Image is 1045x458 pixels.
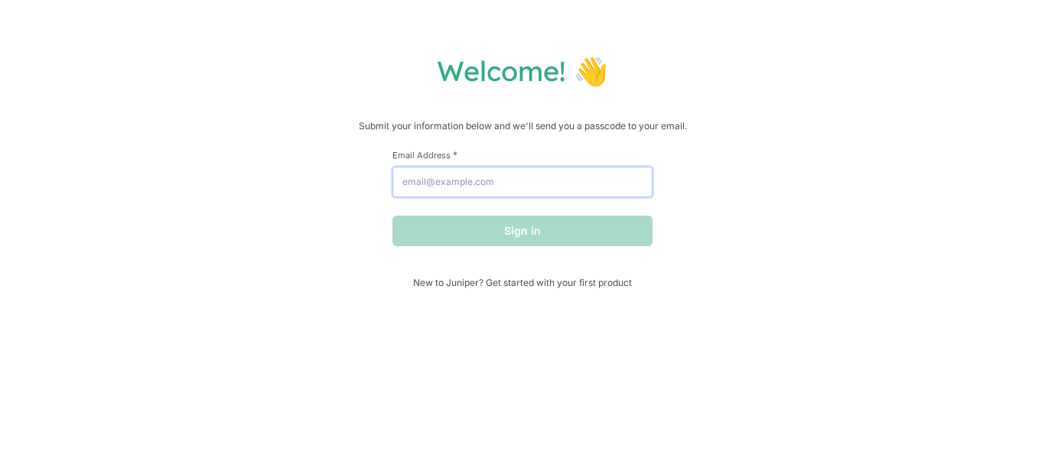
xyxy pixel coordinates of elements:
[453,149,457,161] span: This field is required.
[392,167,653,197] input: email@example.com
[15,54,1030,88] h1: Welcome! 👋
[392,277,653,288] span: New to Juniper? Get started with your first product
[392,149,653,161] label: Email Address
[15,119,1030,134] p: Submit your information below and we'll send you a passcode to your email.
